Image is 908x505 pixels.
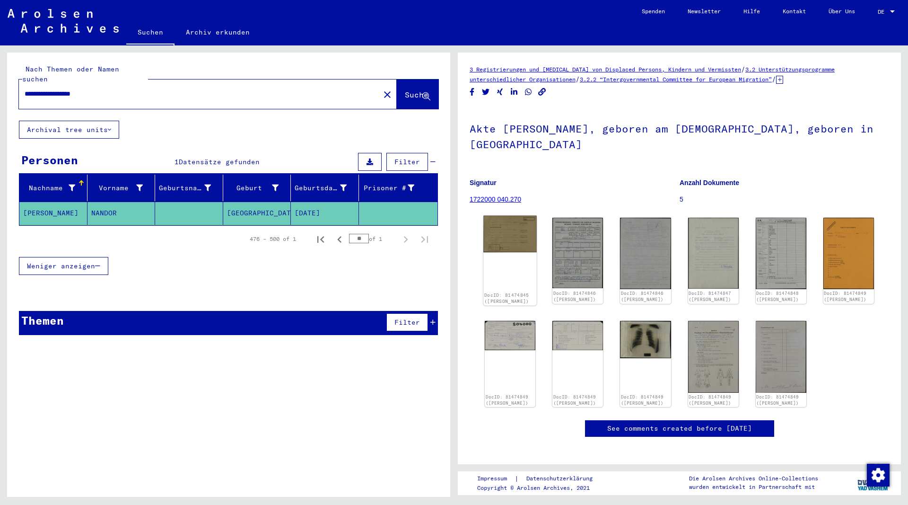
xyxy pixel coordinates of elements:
button: Share on Twitter [481,86,491,98]
button: Suche [397,80,438,109]
mat-label: Nach Themen oder Namen suchen [22,65,119,83]
mat-cell: [GEOGRAPHIC_DATA] [223,202,291,225]
div: Prisoner # [363,180,427,195]
a: DocID: 81474846 ([PERSON_NAME]) [621,291,664,302]
a: DocID: 81474849 ([PERSON_NAME]) [756,394,799,406]
h1: Akte [PERSON_NAME], geboren am [DEMOGRAPHIC_DATA], geboren in [GEOGRAPHIC_DATA] [470,107,889,164]
img: 005.jpg [688,321,739,393]
div: Vorname [91,180,155,195]
img: 001.jpg [483,216,537,253]
img: 001.jpg [756,218,806,289]
img: 002.jpg [485,321,535,350]
b: Signatur [470,179,497,186]
p: Die Arolsen Archives Online-Collections [689,474,818,483]
mat-icon: close [382,89,393,100]
b: Anzahl Dokumente [680,179,739,186]
div: Zustimmung ändern [866,463,889,486]
div: Geburtsdatum [295,180,358,195]
mat-cell: [PERSON_NAME] [19,202,87,225]
div: 476 – 500 of 1 [250,235,296,243]
button: Share on Facebook [467,86,477,98]
button: Filter [386,313,428,331]
button: Next page [396,230,415,248]
div: Vorname [91,183,143,193]
div: Geburtsname [159,183,211,193]
a: Datenschutzerklärung [519,474,604,484]
a: DocID: 81474848 ([PERSON_NAME]) [756,291,799,302]
span: 1 [175,158,179,166]
a: DocID: 81474849 ([PERSON_NAME]) [621,394,664,406]
mat-header-cell: Geburtsname [155,175,223,201]
div: Geburtsdatum [295,183,347,193]
button: Archival tree units [19,121,119,139]
button: Copy link [537,86,547,98]
span: Suche [405,90,428,99]
mat-header-cell: Vorname [87,175,156,201]
button: Share on Xing [495,86,505,98]
button: Previous page [330,230,349,248]
span: / [741,65,745,73]
div: Geburt‏ [227,183,279,193]
button: Weniger anzeigen [19,257,108,275]
p: wurden entwickelt in Partnerschaft mit [689,483,818,491]
div: Geburtsname [159,180,223,195]
a: Impressum [477,474,515,484]
div: Themen [21,312,64,329]
span: Filter [394,158,420,166]
div: of 1 [349,234,396,243]
img: 001.jpg [552,218,603,288]
button: Clear [378,85,397,104]
img: 001.jpg [823,218,874,289]
button: First page [311,230,330,248]
p: 5 [680,195,889,204]
mat-header-cell: Prisoner # [359,175,438,201]
img: Arolsen_neg.svg [8,9,119,33]
span: Datensätze gefunden [179,158,260,166]
a: Archiv erkunden [175,21,261,44]
button: Share on LinkedIn [509,86,519,98]
div: Nachname [23,183,75,193]
mat-header-cell: Nachname [19,175,87,201]
img: 004.jpg [620,321,671,358]
a: DocID: 81474849 ([PERSON_NAME]) [553,394,596,406]
div: Nachname [23,180,87,195]
mat-header-cell: Geburt‏ [223,175,291,201]
div: Prisoner # [363,183,415,193]
span: / [576,75,580,83]
span: Weniger anzeigen [27,262,95,270]
button: Share on WhatsApp [524,86,533,98]
a: 1722000 040.270 [470,195,521,203]
div: Personen [21,151,78,168]
p: Copyright © Arolsen Archives, 2021 [477,484,604,492]
mat-header-cell: Geburtsdatum [291,175,359,201]
div: Geburt‏ [227,180,291,195]
img: 001.jpg [688,218,739,289]
span: Filter [394,318,420,327]
button: Last page [415,230,434,248]
a: DocID: 81474845 ([PERSON_NAME]) [484,292,529,304]
span: DE [878,9,888,15]
img: 003.jpg [552,321,603,350]
a: DocID: 81474847 ([PERSON_NAME]) [689,291,731,302]
img: yv_logo.png [856,471,891,495]
mat-cell: NANDOR [87,202,156,225]
img: 002.jpg [620,218,671,289]
a: Suchen [126,21,175,45]
span: / [772,75,776,83]
div: | [477,474,604,484]
a: DocID: 81474846 ([PERSON_NAME]) [553,291,596,302]
a: DocID: 81474849 ([PERSON_NAME]) [486,394,528,406]
a: See comments created before [DATE] [607,424,752,434]
a: 3.2.2 “Intergovernmental Committee for European Migration” [580,76,772,83]
button: Filter [386,153,428,171]
a: 3 Registrierungen und [MEDICAL_DATA] von Displaced Persons, Kindern und Vermissten [470,66,741,73]
img: 006.jpg [756,321,806,393]
mat-cell: [DATE] [291,202,359,225]
a: DocID: 81474849 ([PERSON_NAME]) [689,394,731,406]
img: Zustimmung ändern [867,464,890,487]
a: DocID: 81474849 ([PERSON_NAME]) [824,291,866,302]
